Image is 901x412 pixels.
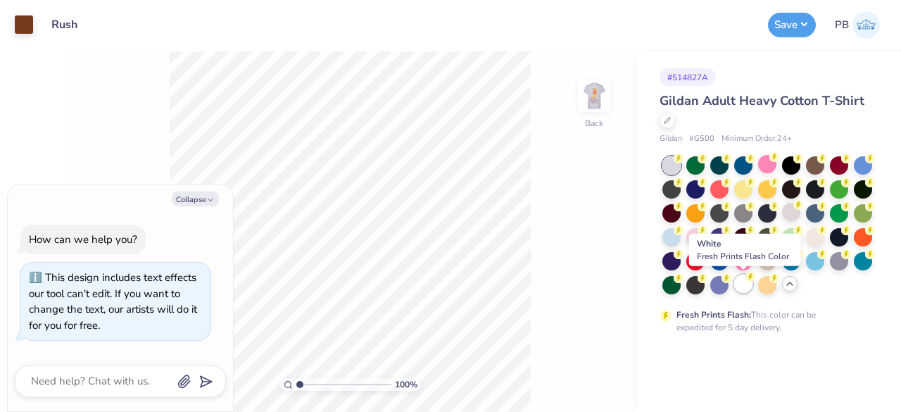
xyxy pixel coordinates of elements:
[697,251,789,262] span: Fresh Prints Flash Color
[722,133,792,145] span: Minimum Order: 24 +
[676,308,850,334] div: This color can be expedited for 5 day delivery.
[41,11,110,39] input: Untitled Design
[676,309,751,320] strong: Fresh Prints Flash:
[660,133,682,145] span: Gildan
[172,192,219,206] button: Collapse
[395,378,417,391] span: 100 %
[852,11,880,39] img: Pipyana Biswas
[835,17,849,33] span: PB
[689,133,714,145] span: # G500
[29,232,137,246] div: How can we help you?
[689,234,801,266] div: White
[29,270,197,332] div: This design includes text effects our tool can't edit. If you want to change the text, our artist...
[660,68,716,86] div: # 514827A
[768,13,816,37] button: Save
[580,82,608,110] img: Back
[585,117,603,130] div: Back
[660,92,864,109] span: Gildan Adult Heavy Cotton T-Shirt
[835,11,880,39] a: PB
